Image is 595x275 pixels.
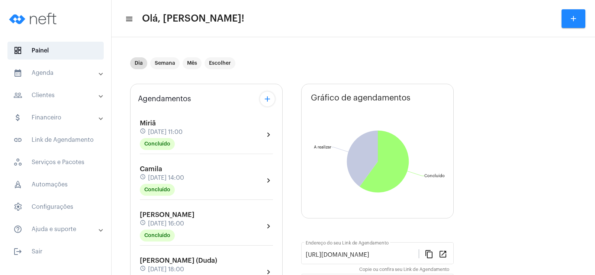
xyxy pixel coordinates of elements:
mat-hint: Copie ou confira seu Link de Agendamento [359,267,449,272]
mat-expansion-panel-header: sidenav iconFinanceiro [4,109,111,127]
mat-icon: chevron_right [264,130,273,139]
span: Serviços e Pacotes [7,153,104,171]
mat-icon: add [569,14,578,23]
span: [DATE] 16:00 [148,220,184,227]
mat-panel-title: Financeiro [13,113,99,122]
span: Automações [7,176,104,194]
mat-expansion-panel-header: sidenav iconAgenda [4,64,111,82]
text: Concluído [424,174,445,178]
span: [DATE] 14:00 [148,175,184,181]
span: Camila [140,166,162,172]
mat-chip: Concluído [140,184,175,196]
span: Link de Agendamento [7,131,104,149]
mat-icon: sidenav icon [13,91,22,100]
mat-icon: sidenav icon [13,247,22,256]
mat-icon: chevron_right [264,222,273,231]
img: logo-neft-novo-2.png [6,4,62,33]
span: sidenav icon [13,46,22,55]
mat-icon: sidenav icon [125,15,132,23]
span: [DATE] 11:00 [148,129,183,135]
span: Configurações [7,198,104,216]
mat-icon: chevron_right [264,176,273,185]
mat-icon: add [263,95,272,103]
mat-icon: schedule [140,220,147,228]
mat-chip: Concluído [140,138,175,150]
mat-icon: schedule [140,265,147,274]
span: [PERSON_NAME] (Duda) [140,257,217,264]
span: [DATE] 18:00 [148,266,184,273]
mat-chip: Semana [150,57,180,69]
span: Painel [7,42,104,60]
mat-panel-title: Agenda [13,68,99,77]
span: Agendamentos [138,95,191,103]
mat-icon: sidenav icon [13,225,22,234]
span: [PERSON_NAME] [140,211,194,218]
span: sidenav icon [13,158,22,167]
mat-icon: sidenav icon [13,135,22,144]
span: Gráfico de agendamentos [311,93,411,102]
mat-expansion-panel-header: sidenav iconClientes [4,86,111,104]
mat-expansion-panel-header: sidenav iconAjuda e suporte [4,220,111,238]
mat-chip: Dia [130,57,147,69]
mat-chip: Mês [183,57,202,69]
mat-chip: Escolher [205,57,235,69]
mat-icon: content_copy [425,249,434,258]
span: Olá, [PERSON_NAME]! [142,13,244,25]
mat-icon: schedule [140,128,147,136]
mat-chip: Concluído [140,230,175,242]
span: sidenav icon [13,202,22,211]
span: sidenav icon [13,180,22,189]
span: Miriã [140,120,156,127]
input: Link [306,252,419,258]
mat-icon: sidenav icon [13,68,22,77]
text: A realizar [314,145,331,149]
mat-icon: open_in_new [438,249,447,258]
mat-panel-title: Clientes [13,91,99,100]
mat-panel-title: Ajuda e suporte [13,225,99,234]
mat-icon: schedule [140,174,147,182]
span: Sair [7,243,104,260]
mat-icon: sidenav icon [13,113,22,122]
